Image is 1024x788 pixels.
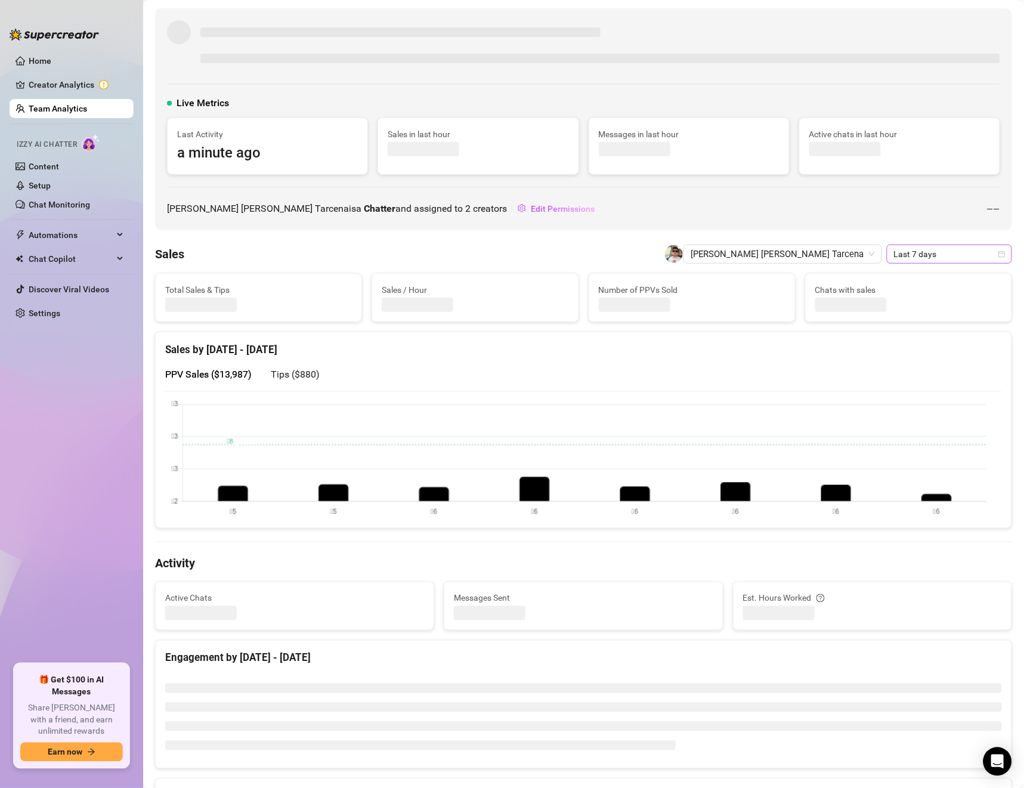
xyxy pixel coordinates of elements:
a: Chat Monitoring [29,200,90,209]
span: Last Activity [177,128,358,141]
span: 2 [465,203,471,214]
span: Messages in last hour [599,128,779,141]
img: Rick Gino Tarcena [665,245,683,263]
span: Sales in last hour [388,128,568,141]
span: Live Metrics [177,96,229,110]
span: Active Chats [165,592,424,605]
div: Est. Hours Worked [743,592,1002,605]
span: Share [PERSON_NAME] with a friend, and earn unlimited rewards [20,703,123,738]
span: Active chats in last hour [809,128,990,141]
span: Earn now [48,747,82,757]
button: Edit Permissions [517,199,595,218]
a: Creator Analytics exclamation-circle [29,75,124,94]
span: setting [518,204,526,212]
a: Team Analytics [29,104,87,113]
span: Chats with sales [815,283,1002,296]
h4: Activity [155,555,1012,572]
span: Edit Permissions [531,204,595,214]
img: AI Chatter [82,134,100,152]
span: Chat Copilot [29,249,113,268]
img: Chat Copilot [16,255,23,263]
div: — — [987,202,1000,215]
span: Total Sales & Tips [165,283,352,296]
span: Messages Sent [454,592,713,605]
b: Chatter [364,203,395,214]
h4: Sales [155,246,184,262]
button: Earn nowarrow-right [20,743,123,762]
span: Tips ( $880 ) [271,369,320,380]
span: Automations [29,225,113,245]
span: Rick Gino Tarcena [691,245,875,263]
span: arrow-right [87,748,95,756]
span: thunderbolt [16,230,25,240]
span: PPV Sales ( $13,987 ) [165,369,252,380]
span: Izzy AI Chatter [17,139,77,150]
span: calendar [998,251,1006,258]
a: Discover Viral Videos [29,285,109,294]
span: 🎁 Get $100 in AI Messages [20,675,123,698]
a: Setup [29,181,51,190]
div: Sales by [DATE] - [DATE] [165,332,1002,358]
span: Number of PPVs Sold [599,283,785,296]
a: Settings [29,308,60,318]
span: a minute ago [177,142,358,165]
a: Home [29,56,51,66]
div: Open Intercom Messenger [983,747,1012,776]
div: Engagement by [DATE] - [DATE] [165,650,1002,666]
span: question-circle [816,592,825,605]
span: Last 7 days [894,245,1005,263]
span: [PERSON_NAME] [PERSON_NAME] Tarcena is a and assigned to creators [167,201,507,216]
a: Content [29,162,59,171]
span: Sales / Hour [382,283,568,296]
img: logo-BBDzfeDw.svg [10,29,99,41]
